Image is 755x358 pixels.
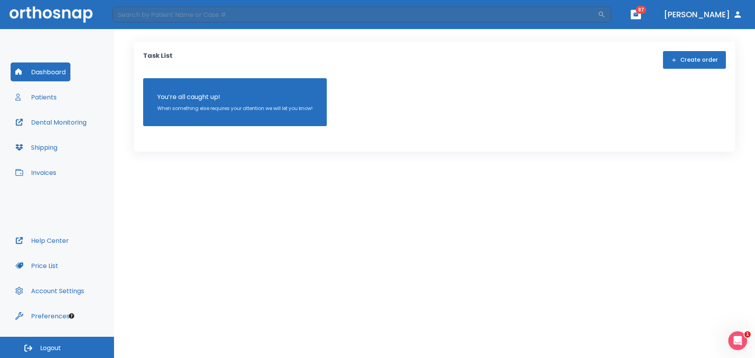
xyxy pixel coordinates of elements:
[68,312,75,319] div: Tooltip anchor
[663,51,726,69] button: Create order
[157,92,313,102] p: You’re all caught up!
[11,256,63,275] button: Price List
[143,51,173,69] p: Task List
[636,6,646,14] span: 87
[112,7,598,22] input: Search by Patient Name or Case #
[9,6,93,22] img: Orthosnap
[11,138,62,157] button: Shipping
[11,113,91,132] button: Dental Monitoring
[661,7,746,22] button: [PERSON_NAME]
[728,331,747,350] iframe: Intercom live chat
[157,105,313,112] p: When something else requires your attention we will let you know!
[40,344,61,352] span: Logout
[11,307,74,325] button: Preferences
[11,163,61,182] button: Invoices
[11,281,89,300] button: Account Settings
[11,231,74,250] button: Help Center
[11,88,61,106] button: Patients
[744,331,751,338] span: 1
[11,62,70,81] button: Dashboard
